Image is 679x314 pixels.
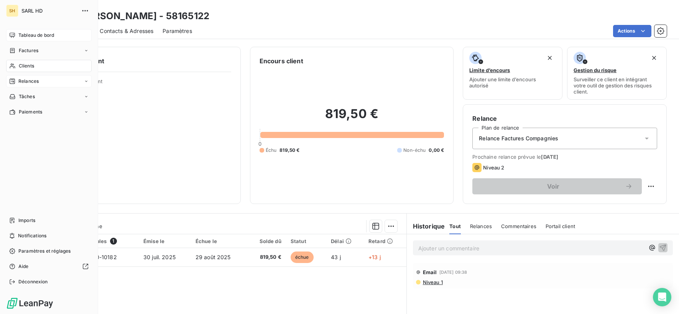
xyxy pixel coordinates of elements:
span: 819,50 € [252,253,281,261]
div: Solde dû [252,238,281,244]
a: Aide [6,260,92,273]
div: Open Intercom Messenger [653,288,671,306]
span: échue [291,252,314,263]
span: Clients [19,62,34,69]
button: Actions [613,25,651,37]
span: 1 [110,238,117,245]
span: Paramètres [163,27,192,35]
span: Propriétés Client [62,78,231,89]
span: Paiements [19,109,42,115]
span: Paramètres et réglages [18,248,71,255]
span: Relances [470,223,492,229]
h2: 819,50 € [260,106,444,129]
span: Email [423,269,437,275]
img: Logo LeanPay [6,297,54,309]
span: Surveiller ce client en intégrant votre outil de gestion des risques client. [574,76,660,95]
span: Ajouter une limite d’encours autorisé [469,76,556,89]
span: 29 août 2025 [196,254,231,260]
h6: Historique [407,222,445,231]
h6: Relance [472,114,657,123]
div: Statut [291,238,322,244]
span: Niveau 1 [422,279,443,285]
span: 819,50 € [279,147,299,154]
span: Factures [19,47,38,54]
div: Échue le [196,238,242,244]
div: Délai [331,238,359,244]
button: Voir [472,178,642,194]
span: Échu [266,147,277,154]
span: Voir [482,183,625,189]
span: Commentaires [501,223,536,229]
span: 0,00 € [429,147,444,154]
span: 30 juil. 2025 [143,254,176,260]
span: Gestion du risque [574,67,617,73]
span: Prochaine relance prévue le [472,154,657,160]
span: Déconnexion [18,278,48,285]
span: Imports [18,217,35,224]
span: Tâches [19,93,35,100]
div: SH [6,5,18,17]
span: Tableau de bord [18,32,54,39]
span: +13 j [368,254,381,260]
span: 0 [258,141,261,147]
span: 43 j [331,254,341,260]
span: Non-échu [403,147,426,154]
span: Relances [18,78,39,85]
span: Niveau 2 [483,164,504,171]
span: Relance Factures Compagnies [479,135,558,142]
div: Retard [368,238,402,244]
span: Portail client [546,223,575,229]
div: Émise le [143,238,186,244]
h6: Informations client [46,56,231,66]
h3: M [PERSON_NAME] - 58165122 [67,9,209,23]
span: [DATE] 09:38 [439,270,467,275]
span: Contacts & Adresses [100,27,153,35]
h6: Encours client [260,56,303,66]
span: Notifications [18,232,46,239]
span: SARL HD [21,8,77,14]
span: Tout [449,223,461,229]
span: [DATE] [541,154,558,160]
span: Limite d’encours [469,67,510,73]
button: Limite d’encoursAjouter une limite d’encours autorisé [463,47,562,100]
button: Gestion du risqueSurveiller ce client en intégrant votre outil de gestion des risques client. [567,47,667,100]
span: Aide [18,263,29,270]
